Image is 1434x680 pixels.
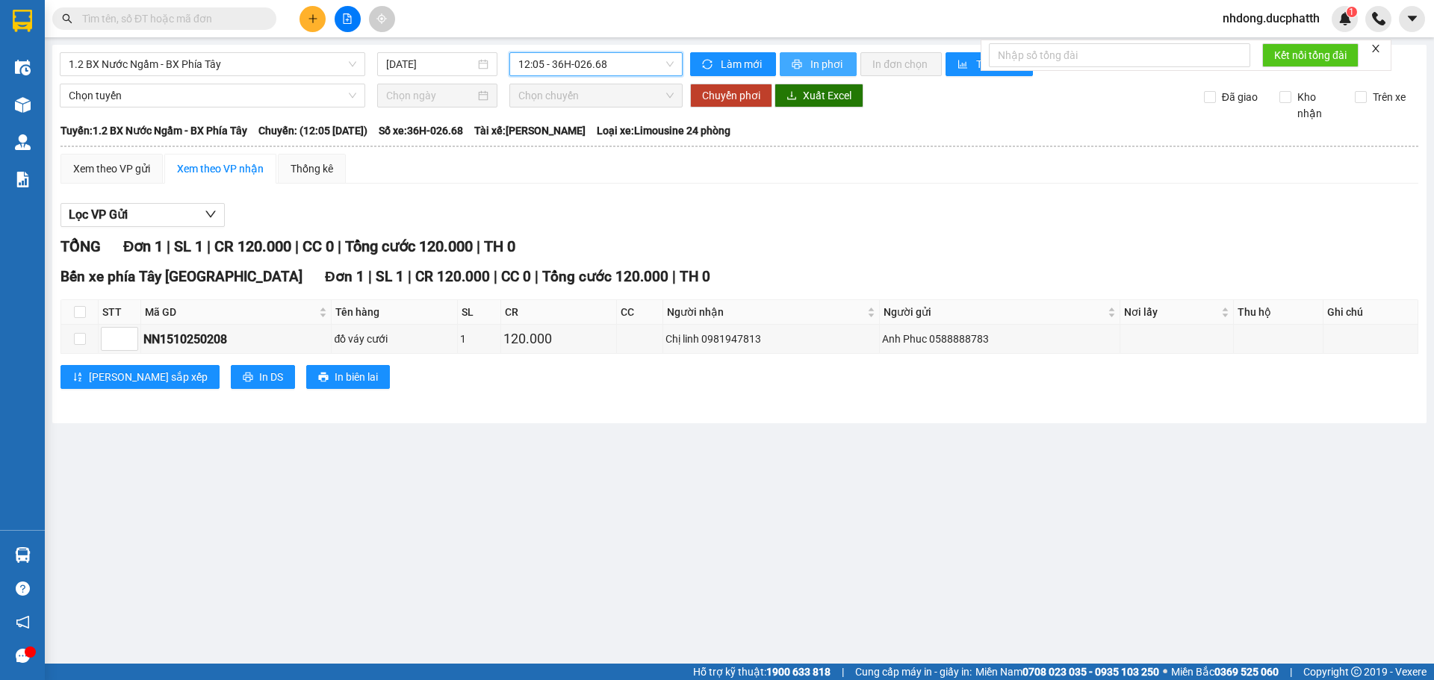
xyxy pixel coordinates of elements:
button: downloadXuất Excel [775,84,863,107]
span: printer [318,372,329,384]
button: Kết nối tổng đài [1262,43,1359,67]
span: bar-chart [957,59,970,71]
span: download [786,90,797,102]
th: CR [501,300,617,325]
span: SL 1 [376,268,404,285]
span: | [295,237,299,255]
input: Tìm tên, số ĐT hoặc mã đơn [82,10,258,27]
span: Xuất Excel [803,87,851,104]
span: Làm mới [721,56,764,72]
span: | [408,268,412,285]
button: file-add [335,6,361,32]
div: đồ váy cưới [334,331,455,347]
img: warehouse-icon [15,134,31,150]
span: Chuyến: (12:05 [DATE]) [258,122,367,139]
span: [PERSON_NAME] sắp xếp [89,369,208,385]
img: phone-icon [1372,12,1385,25]
button: In đơn chọn [860,52,942,76]
span: | [494,268,497,285]
span: | [368,268,372,285]
span: CR 120.000 [415,268,490,285]
div: Xem theo VP nhận [177,160,264,177]
span: Trên xe [1367,89,1412,105]
b: Tuyến: 1.2 BX Nước Ngầm - BX Phía Tây [60,125,247,137]
span: | [1290,664,1292,680]
span: 1.2 BX Nước Ngầm - BX Phía Tây [69,53,356,75]
button: Chuyển phơi [690,84,772,107]
span: TH 0 [484,237,515,255]
span: question-circle [16,581,30,596]
button: caret-down [1399,6,1425,32]
img: warehouse-icon [15,547,31,563]
span: | [842,664,844,680]
span: message [16,649,30,663]
span: CR 120.000 [214,237,291,255]
strong: 0708 023 035 - 0935 103 250 [1022,666,1159,678]
button: syncLàm mới [690,52,776,76]
img: warehouse-icon [15,97,31,113]
button: bar-chartThống kê [946,52,1033,76]
span: CC 0 [501,268,531,285]
th: Ghi chú [1323,300,1418,325]
span: Đơn 1 [325,268,364,285]
span: sync [702,59,715,71]
span: | [535,268,538,285]
span: Bến xe phía Tây [GEOGRAPHIC_DATA] [60,268,302,285]
span: caret-down [1406,12,1419,25]
th: Tên hàng [332,300,458,325]
span: 1 [1349,7,1354,17]
span: sort-ascending [72,372,83,384]
img: solution-icon [15,172,31,187]
span: Miền Bắc [1171,664,1279,680]
button: Lọc VP Gửi [60,203,225,227]
div: Thống kê [291,160,333,177]
span: plus [308,13,318,24]
span: TỔNG [60,237,101,255]
span: Chọn tuyến [69,84,356,107]
span: Cung cấp máy in - giấy in: [855,664,972,680]
sup: 1 [1347,7,1357,17]
span: 12:05 - 36H-026.68 [518,53,674,75]
span: CC 0 [302,237,334,255]
span: Hỗ trợ kỹ thuật: [693,664,831,680]
strong: 0369 525 060 [1214,666,1279,678]
div: Anh Phuc 0588888783 [882,331,1117,347]
span: file-add [342,13,353,24]
span: aim [376,13,387,24]
span: Chọn chuyến [518,84,674,107]
span: In biên lai [335,369,378,385]
span: Loại xe: Limousine 24 phòng [597,122,730,139]
span: Tổng cước 120.000 [345,237,473,255]
button: printerIn biên lai [306,365,390,389]
span: copyright [1351,667,1362,677]
span: Kho nhận [1291,89,1344,122]
span: Người nhận [667,304,864,320]
th: STT [99,300,141,325]
th: SL [458,300,501,325]
span: Người gửi [884,304,1105,320]
span: Mã GD [145,304,316,320]
span: Đơn 1 [123,237,163,255]
span: notification [16,615,30,629]
span: down [205,208,217,220]
div: 1 [460,331,498,347]
span: Nơi lấy [1124,304,1218,320]
span: close [1371,43,1381,54]
div: Xem theo VP gửi [73,160,150,177]
th: Thu hộ [1234,300,1323,325]
span: ⚪️ [1163,669,1167,675]
img: icon-new-feature [1338,12,1352,25]
button: printerIn DS [231,365,295,389]
div: 120.000 [503,328,614,349]
span: Số xe: 36H-026.68 [379,122,463,139]
button: sort-ascending[PERSON_NAME] sắp xếp [60,365,220,389]
input: Chọn ngày [386,87,475,104]
span: | [167,237,170,255]
span: In DS [259,369,283,385]
strong: 1900 633 818 [766,666,831,678]
div: NN1510250208 [143,330,329,349]
span: Miền Nam [975,664,1159,680]
span: Tổng cước 120.000 [542,268,668,285]
span: | [338,237,341,255]
span: | [672,268,676,285]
